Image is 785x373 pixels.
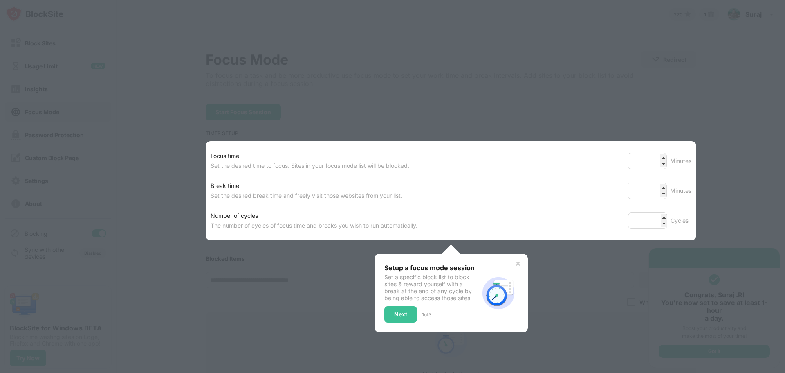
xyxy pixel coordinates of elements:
div: Minutes [670,156,691,166]
div: Cycles [671,216,691,226]
div: Set the desired time to focus. Sites in your focus mode list will be blocked. [211,161,409,171]
div: Next [394,311,407,318]
div: Set the desired break time and freely visit those websites from your list. [211,191,402,201]
img: focus-mode-timer.svg [479,274,518,313]
div: 1 of 3 [422,312,431,318]
div: Number of cycles [211,211,417,221]
img: x-button.svg [515,260,521,267]
div: Set a specific block list to block sites & reward yourself with a break at the end of any cycle b... [384,274,479,301]
div: Break time [211,181,402,191]
div: The number of cycles of focus time and breaks you wish to run automatically. [211,221,417,231]
div: Setup a focus mode session [384,264,479,272]
div: Focus time [211,151,409,161]
div: Minutes [670,186,691,196]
